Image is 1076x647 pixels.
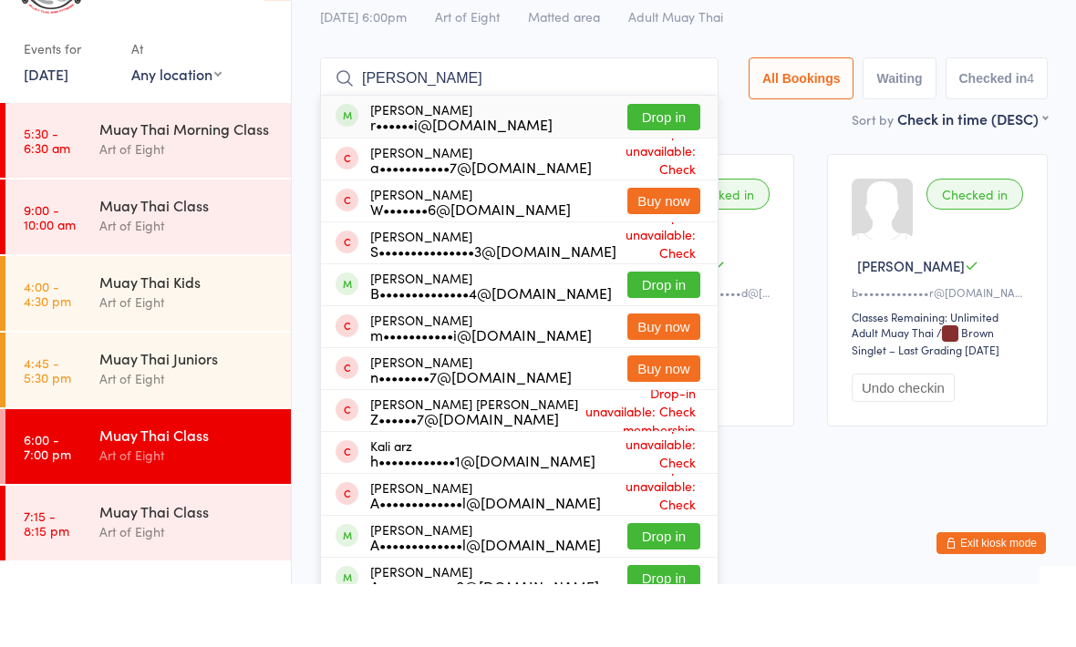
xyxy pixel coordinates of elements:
[370,334,612,363] div: [PERSON_NAME]
[370,474,578,488] div: Z••••••7@[DOMAIN_NAME]
[863,120,936,162] button: Waiting
[99,334,275,354] div: Muay Thai Kids
[24,418,71,447] time: 4:45 - 5:30 pm
[370,501,595,530] div: Kali arz
[99,508,275,529] div: Art of Eight
[320,26,1048,56] h2: Muay Thai Class Check-in
[852,173,894,191] label: Sort by
[852,387,934,403] div: Adult Muay Thai
[24,189,70,218] time: 5:30 - 6:30 am
[528,70,600,88] span: Matted area
[749,120,854,162] button: All Bookings
[370,558,601,572] div: A•••••••••••••l@[DOMAIN_NAME]
[99,584,275,605] div: Art of Eight
[1027,134,1034,149] div: 4
[5,166,291,241] a: 5:30 -6:30 amMuay Thai Morning ClassArt of Eight
[627,167,700,193] button: Drop in
[616,265,700,347] span: Drop-in unavailable: Check membership
[24,265,76,294] time: 9:00 - 10:00 am
[627,251,700,277] button: Buy now
[852,347,1029,363] div: b•••••••••••••r@[DOMAIN_NAME]
[673,241,770,272] div: Checked in
[99,201,275,222] div: Art of Eight
[5,242,291,317] a: 9:00 -10:00 amMuay Thai ClassArt of Eight
[320,70,407,88] span: [DATE] 6:00pm
[946,120,1049,162] button: Checked in4
[435,70,500,88] span: Art of Eight
[595,475,700,557] span: Drop-in unavailable: Check membership
[99,354,275,375] div: Art of Eight
[627,418,700,445] button: Buy now
[99,181,275,201] div: Muay Thai Morning Class
[627,586,700,612] button: Drop in
[897,171,1048,191] div: Check in time (DESC)
[18,14,87,78] img: Art of Eight
[370,306,616,321] div: S•••••••••••••••3@[DOMAIN_NAME]
[370,222,592,237] div: a•••••••••••7@[DOMAIN_NAME]
[99,564,275,584] div: Muay Thai Class
[370,292,616,321] div: [PERSON_NAME]
[370,585,601,614] div: [PERSON_NAME]
[370,250,571,279] div: [PERSON_NAME]
[5,395,291,470] a: 4:45 -5:30 pmMuay Thai JuniorsArt of Eight
[370,375,592,405] div: [PERSON_NAME]
[947,35,1029,53] span: Scanner input
[627,376,700,403] button: Buy now
[628,70,723,88] span: Adult Muay Thai
[852,436,955,465] button: Undo checkin
[99,431,275,452] div: Art of Eight
[5,549,291,623] a: 7:15 -8:15 pmMuay Thai ClassArt of Eight
[926,241,1023,272] div: Checked in
[24,127,68,147] a: [DATE]
[370,600,601,614] div: A•••••••••••••l@[DOMAIN_NAME]
[99,411,275,431] div: Muay Thai Juniors
[370,208,592,237] div: [PERSON_NAME]
[793,35,882,53] span: Manual search
[99,278,275,299] div: Art of Eight
[131,127,222,147] div: Any location
[370,348,612,363] div: B••••••••••••••4@[DOMAIN_NAME]
[5,319,291,394] a: 4:00 -4:30 pmMuay Thai KidsArt of Eight
[370,264,571,279] div: W•••••••6@[DOMAIN_NAME]
[24,571,69,601] time: 7:15 - 8:15 pm
[99,488,275,508] div: Muay Thai Class
[370,543,601,572] div: [PERSON_NAME]
[370,516,595,530] div: h••••••••••••1@[DOMAIN_NAME]
[320,120,719,162] input: Search
[592,181,700,263] span: Drop-in unavailable: Check membership
[370,165,553,194] div: [PERSON_NAME]
[578,442,700,506] span: Drop-in unavailable: Check membership
[857,319,965,338] span: [PERSON_NAME]
[24,495,71,524] time: 6:00 - 7:00 pm
[99,258,275,278] div: Muay Thai Class
[936,595,1046,617] button: Exit kiosk mode
[852,372,1029,387] div: Classes Remaining: Unlimited
[5,472,291,547] a: 6:00 -7:00 pmMuay Thai ClassArt of Eight
[24,97,113,127] div: Events for
[370,459,578,488] div: [PERSON_NAME] [PERSON_NAME]
[601,517,700,599] span: Drop-in unavailable: Check membership
[370,432,572,447] div: n••••••••7@[DOMAIN_NAME]
[627,334,700,361] button: Drop in
[24,342,71,371] time: 4:00 - 4:30 pm
[370,390,592,405] div: m•••••••••••i@[DOMAIN_NAME]
[370,180,553,194] div: r••••••i@[DOMAIN_NAME]
[131,97,222,127] div: At
[370,417,572,447] div: [PERSON_NAME]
